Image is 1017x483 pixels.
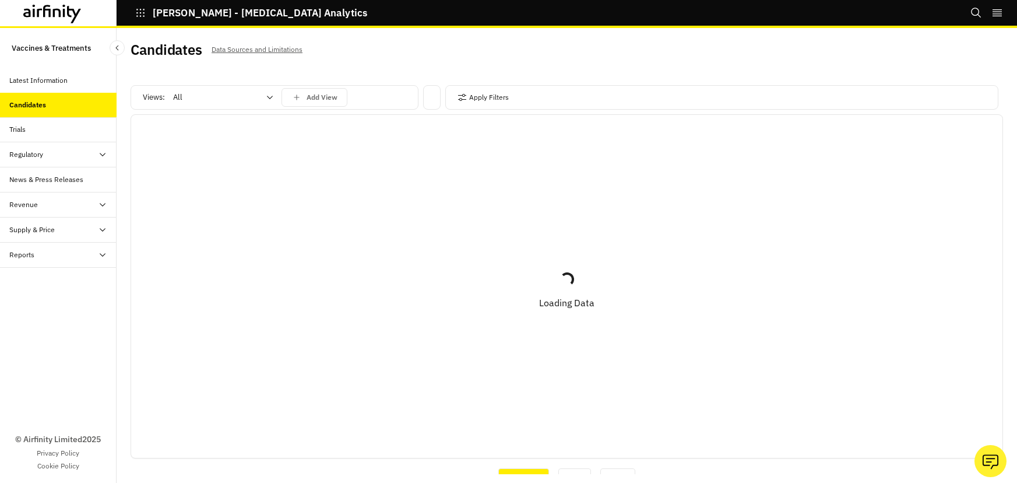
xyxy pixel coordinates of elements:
button: Apply Filters [458,88,509,107]
p: Add View [307,93,337,101]
p: Data Sources and Limitations [212,43,302,56]
p: © Airfinity Limited 2025 [15,433,101,446]
h2: Candidates [131,41,202,58]
div: Reports [9,250,34,260]
p: Loading Data [539,296,594,310]
div: Regulatory [9,149,43,160]
button: save changes [281,88,347,107]
div: Revenue [9,199,38,210]
button: Ask our analysts [974,445,1007,477]
a: Privacy Policy [37,448,79,459]
div: News & Press Releases [9,174,83,185]
div: Views: [143,88,347,107]
div: Candidates [9,100,46,110]
button: [PERSON_NAME] - [MEDICAL_DATA] Analytics [135,3,367,23]
a: Cookie Policy [37,461,79,471]
div: Latest Information [9,75,68,86]
div: Supply & Price [9,225,55,235]
p: [PERSON_NAME] - [MEDICAL_DATA] Analytics [153,8,367,18]
button: Search [970,3,982,23]
button: Close Sidebar [110,40,125,55]
div: Trials [9,124,26,135]
p: Vaccines & Treatments [12,37,91,59]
